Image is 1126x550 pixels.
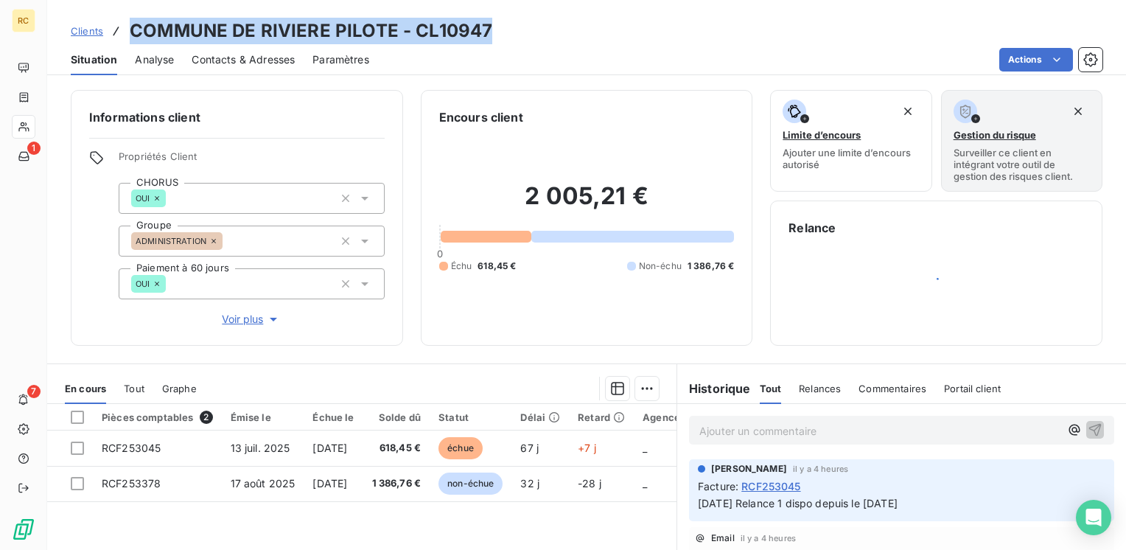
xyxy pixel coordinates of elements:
span: RCF253045 [102,442,161,454]
span: Contacts & Adresses [192,52,295,67]
h2: 2 005,21 € [439,181,735,226]
span: 618,45 € [478,260,516,273]
button: Actions [999,48,1073,72]
span: En cours [65,383,106,394]
span: OUI [136,194,150,203]
span: 13 juil. 2025 [231,442,290,454]
h6: Encours client [439,108,523,126]
span: Limite d’encours [783,129,861,141]
span: Clients [71,25,103,37]
div: Échue le [312,411,354,423]
span: Paramètres [312,52,369,67]
span: -28 j [578,477,601,490]
span: échue [438,437,483,459]
span: Ajouter une limite d’encours autorisé [783,147,919,170]
span: Voir plus [222,312,281,327]
span: 1 386,76 € [372,476,422,491]
span: [DATE] [312,442,347,454]
span: RCF253045 [741,478,800,494]
span: Gestion du risque [954,129,1036,141]
span: OUI [136,279,150,288]
span: 618,45 € [372,441,422,456]
span: _ [643,442,647,454]
span: Situation [71,52,117,67]
span: Facture : [698,478,738,494]
span: Analyse [135,52,174,67]
img: Logo LeanPay [12,518,35,541]
span: 7 [27,385,41,398]
span: 32 j [520,477,539,490]
h6: Informations client [89,108,385,126]
span: 17 août 2025 [231,477,296,490]
button: Limite d’encoursAjouter une limite d’encours autorisé [770,90,931,192]
span: _ [643,477,647,490]
span: Propriétés Client [119,150,385,171]
span: Tout [760,383,782,394]
span: 0 [437,248,443,260]
span: Portail client [944,383,1001,394]
button: Voir plus [119,311,385,327]
span: Échu [451,260,472,273]
div: Émise le [231,411,296,423]
span: Commentaires [859,383,926,394]
span: non-échue [438,473,503,495]
span: Email [711,534,735,543]
div: Open Intercom Messenger [1076,500,1111,535]
input: Ajouter une valeur [166,277,178,290]
span: Graphe [162,383,197,394]
div: Statut [438,411,503,423]
span: Relances [799,383,841,394]
span: Surveiller ce client en intégrant votre outil de gestion des risques client. [954,147,1090,182]
span: +7 j [578,442,596,454]
span: [DATE] Relance 1 dispo depuis le [DATE] [698,497,898,509]
span: 2 [200,411,213,424]
span: Tout [124,383,144,394]
h6: Relance [788,219,1084,237]
span: Non-échu [639,260,682,273]
button: Gestion du risqueSurveiller ce client en intégrant votre outil de gestion des risques client. [941,90,1102,192]
div: Agence [643,411,680,423]
div: Délai [520,411,560,423]
h3: COMMUNE DE RIVIERE PILOTE - CL10947 [130,18,492,44]
div: Retard [578,411,625,423]
a: Clients [71,24,103,38]
div: Pièces comptables [102,411,213,424]
span: [PERSON_NAME] [711,462,787,476]
span: il y a 4 heures [793,464,848,473]
input: Ajouter une valeur [223,234,234,248]
span: 1 386,76 € [688,260,735,273]
input: Ajouter une valeur [166,192,178,205]
span: RCF253378 [102,477,161,490]
span: ADMINISTRATION [136,237,206,246]
div: Solde dû [372,411,422,423]
span: [DATE] [312,477,347,490]
span: 1 [27,142,41,155]
div: RC [12,9,35,32]
span: 67 j [520,442,539,454]
span: il y a 4 heures [741,534,796,543]
h6: Historique [677,380,751,397]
